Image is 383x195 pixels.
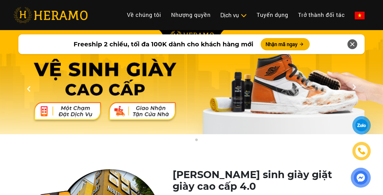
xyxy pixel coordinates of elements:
[193,138,199,144] button: 2
[173,169,346,193] h1: [PERSON_NAME] sinh giày giặt giày cao cấp 4.0
[261,38,310,50] button: Nhận mã ngay
[252,8,293,21] a: Tuyển dụng
[355,12,365,19] img: vn-flag.png
[353,143,370,159] a: phone-icon
[293,8,350,21] a: Trở thành đối tác
[74,40,253,49] span: Freeship 2 chiều, tối đa 100K dành cho khách hàng mới
[122,8,166,21] a: Về chúng tôi
[184,138,190,144] button: 1
[358,147,366,155] img: phone-icon
[240,13,247,19] img: subToggleIcon
[220,11,247,19] div: Dịch vụ
[166,8,216,21] a: Nhượng quyền
[13,7,88,23] img: heramo-logo.png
